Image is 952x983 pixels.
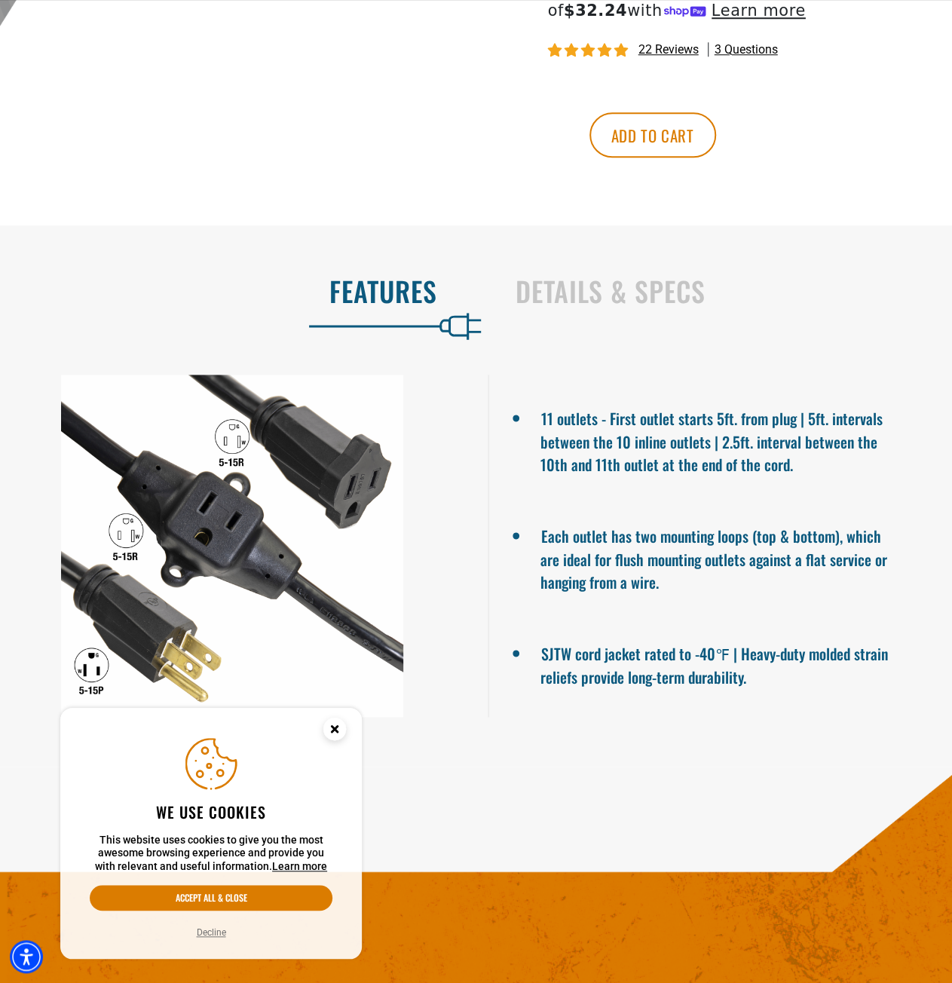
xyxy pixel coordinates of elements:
li: 11 outlets - First outlet starts 5ft. from plug | 5ft. intervals between the 10 inline outlets | ... [540,403,900,476]
button: Close this option [308,708,362,755]
li: SJTW cord jacket rated to -40℉ | Heavy-duty molded strain reliefs provide long-term durability. [540,638,900,688]
h2: Details & Specs [516,275,921,307]
span: 3 questions [715,41,778,58]
li: Each outlet has two mounting loops (top & bottom), which are ideal for flush mounting outlets aga... [540,521,900,593]
button: Add to cart [589,112,716,158]
span: 22 reviews [638,42,699,57]
button: Decline [192,925,231,940]
button: Accept all & close [90,885,332,911]
a: This website uses cookies to give you the most awesome browsing experience and provide you with r... [272,860,327,872]
span: 4.95 stars [548,44,631,58]
h2: We use cookies [90,802,332,822]
p: This website uses cookies to give you the most awesome browsing experience and provide you with r... [90,834,332,874]
h2: Features [32,275,437,307]
div: Accessibility Menu [10,940,43,973]
aside: Cookie Consent [60,708,362,960]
